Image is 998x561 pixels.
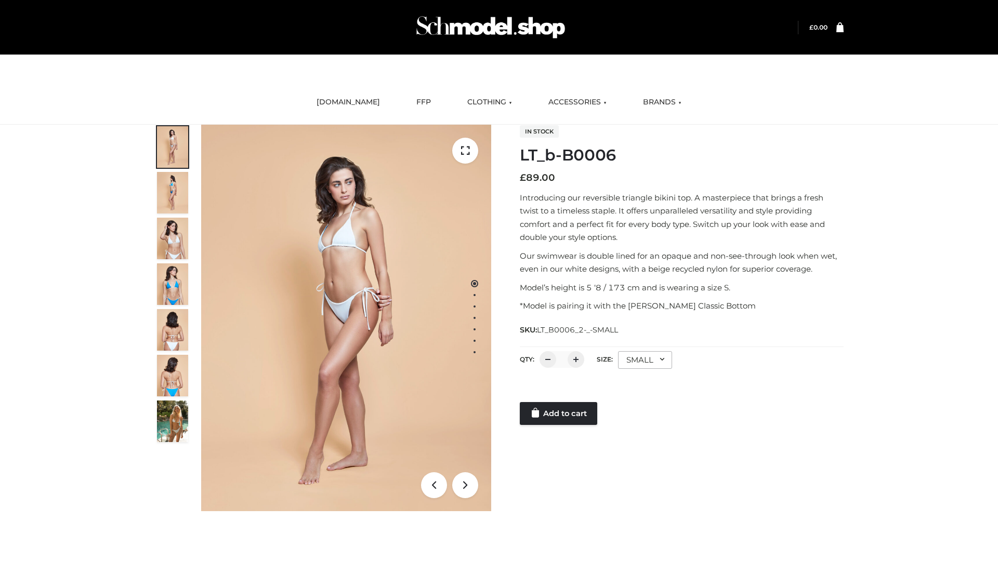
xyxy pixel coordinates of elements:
[520,299,844,313] p: *Model is pairing it with the [PERSON_NAME] Classic Bottom
[413,7,569,48] img: Schmodel Admin 964
[157,400,188,442] img: Arieltop_CloudNine_AzureSky2.jpg
[520,125,559,138] span: In stock
[520,191,844,244] p: Introducing our reversible triangle bikini top. A masterpiece that brings a fresh twist to a time...
[541,91,614,114] a: ACCESSORIES
[157,172,188,213] img: ArielClassicBikiniTop_CloudNine_AzureSky_OW114ECO_2-scaled.jpg
[635,91,689,114] a: BRANDS
[459,91,520,114] a: CLOTHING
[520,402,597,425] a: Add to cart
[597,355,613,363] label: Size:
[809,23,828,31] a: £0.00
[157,218,188,259] img: ArielClassicBikiniTop_CloudNine_AzureSky_OW114ECO_3-scaled.jpg
[809,23,813,31] span: £
[520,172,526,183] span: £
[157,355,188,396] img: ArielClassicBikiniTop_CloudNine_AzureSky_OW114ECO_8-scaled.jpg
[809,23,828,31] bdi: 0.00
[201,125,491,511] img: ArielClassicBikiniTop_CloudNine_AzureSky_OW114ECO_1
[309,91,388,114] a: [DOMAIN_NAME]
[520,172,555,183] bdi: 89.00
[157,309,188,351] img: ArielClassicBikiniTop_CloudNine_AzureSky_OW114ECO_7-scaled.jpg
[409,91,439,114] a: FFP
[157,263,188,305] img: ArielClassicBikiniTop_CloudNine_AzureSky_OW114ECO_4-scaled.jpg
[520,355,534,363] label: QTY:
[157,126,188,168] img: ArielClassicBikiniTop_CloudNine_AzureSky_OW114ECO_1-scaled.jpg
[520,249,844,276] p: Our swimwear is double lined for an opaque and non-see-through look when wet, even in our white d...
[618,351,672,369] div: SMALL
[520,281,844,295] p: Model’s height is 5 ‘8 / 173 cm and is wearing a size S.
[520,146,844,165] h1: LT_b-B0006
[520,324,619,336] span: SKU:
[537,325,618,335] span: LT_B0006_2-_-SMALL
